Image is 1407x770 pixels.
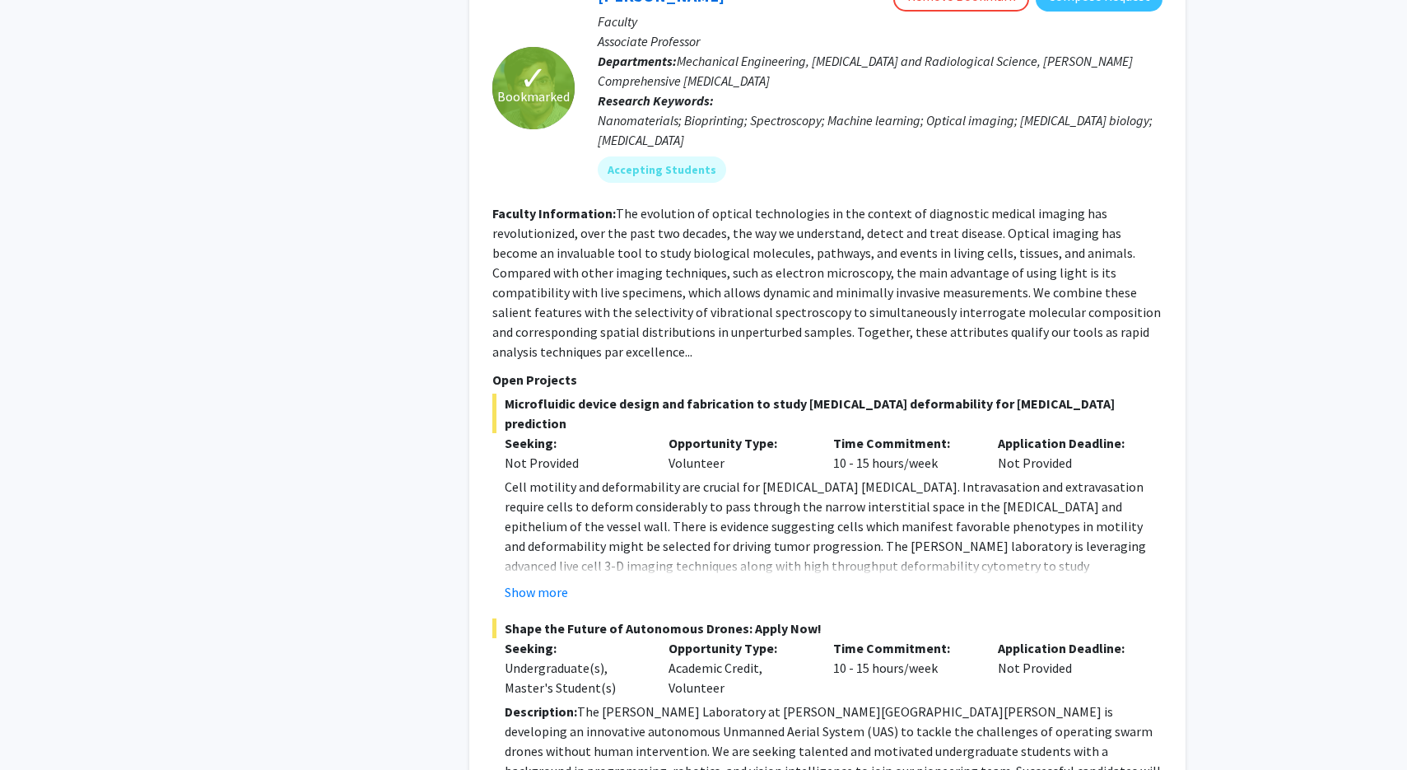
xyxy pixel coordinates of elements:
strong: Description: [505,703,577,720]
div: Academic Credit, Volunteer [656,638,821,698]
button: Show more [505,582,568,602]
div: Not Provided [505,453,645,473]
p: Opportunity Type: [669,433,808,453]
fg-read-more: The evolution of optical technologies in the context of diagnostic medical imaging has revolution... [492,205,1161,360]
b: Research Keywords: [598,92,714,109]
p: Faculty [598,12,1162,31]
p: Time Commitment: [833,638,973,658]
div: Volunteer [656,433,821,473]
p: Time Commitment: [833,433,973,453]
b: Faculty Information: [492,205,616,222]
mat-chip: Accepting Students [598,156,726,183]
b: Departments: [598,53,677,69]
div: Not Provided [985,638,1150,698]
p: Application Deadline: [998,433,1138,453]
p: Seeking: [505,433,645,453]
span: Mechanical Engineering, [MEDICAL_DATA] and Radiological Science, [PERSON_NAME] Comprehensive [MED... [598,53,1133,89]
span: Microfluidic device design and fabrication to study [MEDICAL_DATA] deformability for [MEDICAL_DAT... [492,394,1162,433]
p: Opportunity Type: [669,638,808,658]
div: Nanomaterials; Bioprinting; Spectroscopy; Machine learning; Optical imaging; [MEDICAL_DATA] biolo... [598,110,1162,150]
p: Application Deadline: [998,638,1138,658]
span: Shape the Future of Autonomous Drones: Apply Now! [492,618,1162,638]
div: Not Provided [985,433,1150,473]
div: Undergraduate(s), Master's Student(s) [505,658,645,698]
p: Associate Professor [598,31,1162,51]
p: Seeking: [505,638,645,658]
p: Open Projects [492,370,1162,390]
div: 10 - 15 hours/week [821,433,985,473]
div: 10 - 15 hours/week [821,638,985,698]
span: Bookmarked [497,86,570,106]
p: Cell motility and deformability are crucial for [MEDICAL_DATA] [MEDICAL_DATA]. Intravasation and ... [505,477,1162,595]
span: ✓ [519,70,547,86]
iframe: Chat [12,696,70,758]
